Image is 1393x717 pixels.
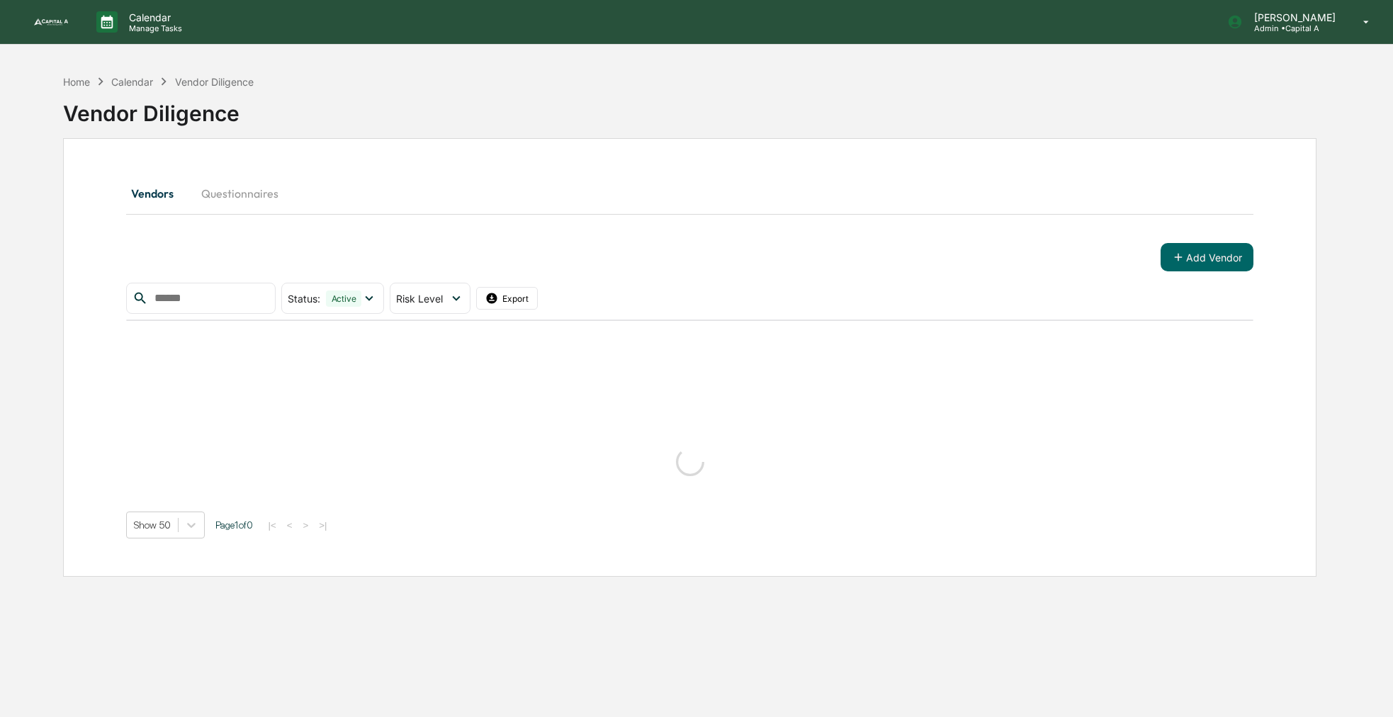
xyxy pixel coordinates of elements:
[1243,23,1343,33] p: Admin • Capital A
[118,23,189,33] p: Manage Tasks
[175,76,254,88] div: Vendor Diligence
[396,293,443,305] span: Risk Level
[34,18,68,26] img: logo
[63,89,1316,126] div: Vendor Diligence
[1243,11,1343,23] p: [PERSON_NAME]
[326,290,362,307] div: Active
[126,176,190,210] button: Vendors
[126,176,1253,210] div: secondary tabs example
[1161,243,1253,271] button: Add Vendor
[264,519,280,531] button: |<
[476,287,538,310] button: Export
[63,76,90,88] div: Home
[315,519,331,531] button: >|
[215,519,253,531] span: Page 1 of 0
[111,76,153,88] div: Calendar
[298,519,312,531] button: >
[190,176,290,210] button: Questionnaires
[283,519,297,531] button: <
[118,11,189,23] p: Calendar
[288,293,320,305] span: Status :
